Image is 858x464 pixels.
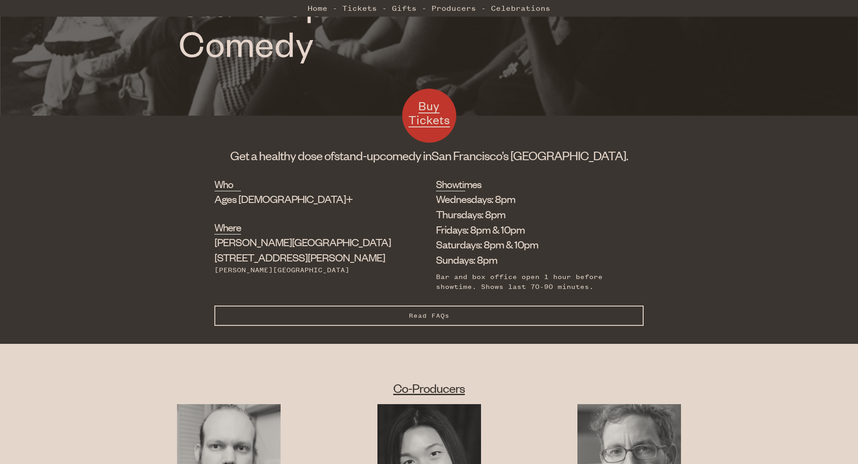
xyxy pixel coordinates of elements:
[436,222,630,237] li: Fridays: 8pm & 10pm
[214,177,241,191] h2: Who
[436,272,630,292] div: Bar and box office open 1 hour before showtime. Shows last 70-90 minutes.
[436,237,630,252] li: Saturdays: 8pm & 10pm
[436,191,630,207] li: Wednesdays: 8pm
[214,191,391,207] div: Ages [DEMOGRAPHIC_DATA]+
[214,235,391,248] span: [PERSON_NAME][GEOGRAPHIC_DATA]
[409,312,449,320] span: Read FAQs
[436,207,630,222] li: Thursdays: 8pm
[402,89,456,143] a: Buy Tickets
[334,148,380,163] span: stand-up
[510,148,628,163] span: [GEOGRAPHIC_DATA].
[436,252,630,267] li: Sundays: 8pm
[431,148,508,163] span: San Francisco’s
[129,380,730,396] h2: Co-Producers
[409,98,450,127] span: Buy Tickets
[214,234,391,265] div: [STREET_ADDRESS][PERSON_NAME]
[214,306,644,326] button: Read FAQs
[214,265,391,275] div: [PERSON_NAME][GEOGRAPHIC_DATA]
[214,220,241,234] h2: Where
[436,177,465,191] h2: Showtimes
[214,147,644,163] h1: Get a healthy dose of comedy in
